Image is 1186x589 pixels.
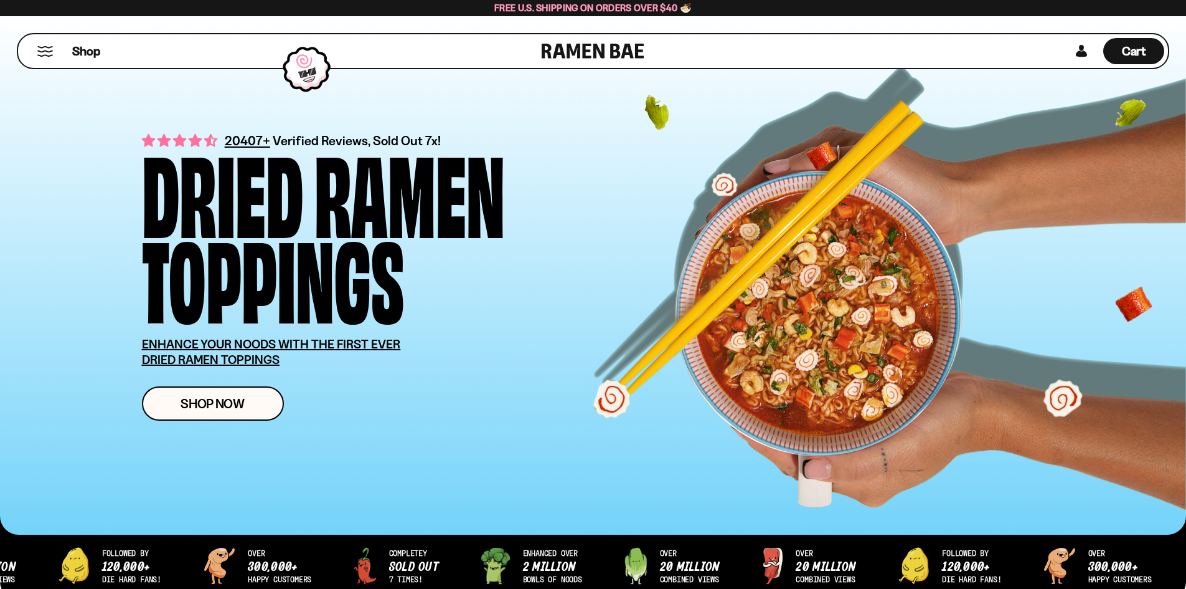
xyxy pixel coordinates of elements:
[1103,34,1164,68] div: Cart
[142,337,401,367] u: ENHANCE YOUR NOODS WITH THE FIRST EVER DRIED RAMEN TOPPINGS
[142,147,303,232] div: Dried
[142,386,284,421] a: Shop Now
[37,46,54,57] button: Mobile Menu Trigger
[1122,44,1146,59] span: Cart
[72,43,100,60] span: Shop
[142,232,404,318] div: Toppings
[494,2,692,14] span: Free U.S. Shipping on Orders over $40 🍜
[72,38,100,64] a: Shop
[181,397,245,410] span: Shop Now
[314,147,505,232] div: Ramen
